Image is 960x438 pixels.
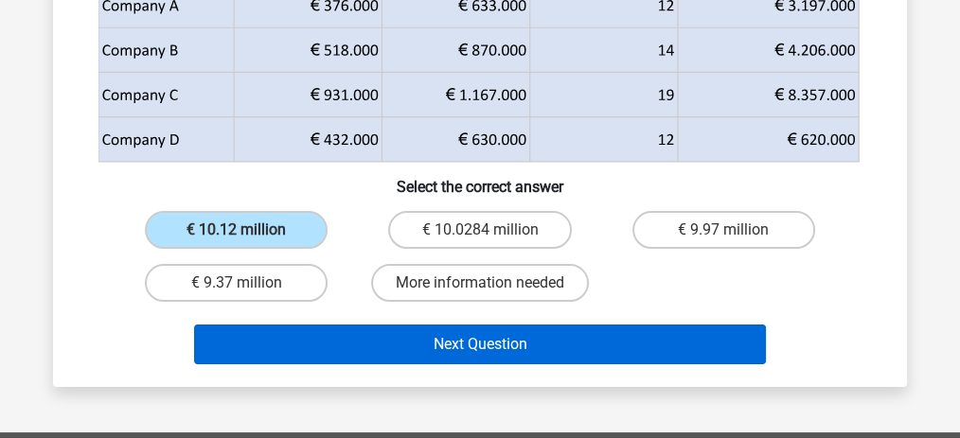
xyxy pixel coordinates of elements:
[371,264,589,302] label: More information needed
[83,163,877,196] h6: Select the correct answer
[145,211,328,249] label: € 10.12 million
[388,211,571,249] label: € 10.0284 million
[145,264,328,302] label: € 9.37 million
[194,324,767,364] button: Next Question
[632,211,815,249] label: € 9.97 million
